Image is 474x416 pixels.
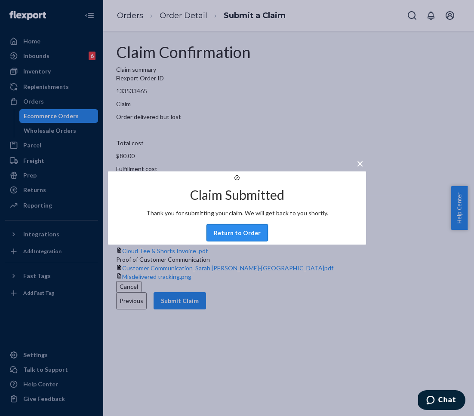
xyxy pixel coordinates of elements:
iframe: Opens a widget where you can chat to one of our agents [418,390,465,412]
p: Thank you for submitting your claim. We will get back to you shortly. [146,209,328,217]
button: Return to Order [206,224,268,242]
h2: Claim Submitted [190,188,284,202]
span: × [357,156,363,171]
